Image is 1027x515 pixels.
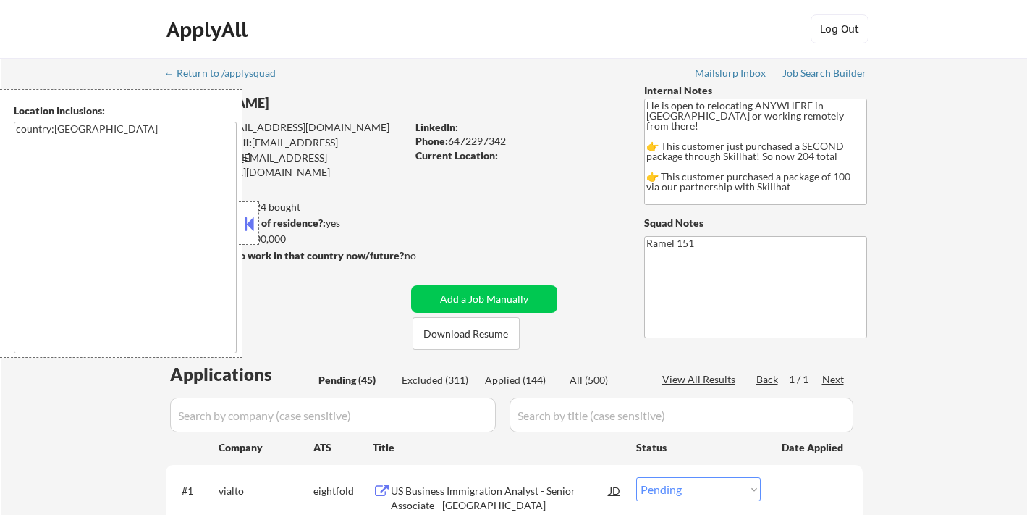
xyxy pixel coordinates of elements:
[165,200,406,214] div: 104 sent / 224 bought
[164,68,289,78] div: ← Return to /applysquad
[789,372,822,387] div: 1 / 1
[166,249,407,261] strong: Will need Visa to work in that country now/future?:
[695,67,767,82] a: Mailslurp Inbox
[166,135,406,164] div: [EMAIL_ADDRESS][DOMAIN_NAME]
[391,484,609,512] div: US Business Immigration Analyst - Senior Associate - [GEOGRAPHIC_DATA]
[636,434,761,460] div: Status
[182,484,207,498] div: #1
[170,398,496,432] input: Search by company (case sensitive)
[413,317,520,350] button: Download Resume
[608,477,622,503] div: JD
[811,14,868,43] button: Log Out
[782,68,867,78] div: Job Search Builder
[170,366,313,383] div: Applications
[695,68,767,78] div: Mailslurp Inbox
[415,134,620,148] div: 6472297342
[782,440,845,455] div: Date Applied
[166,151,406,179] div: [EMAIL_ADDRESS][PERSON_NAME][DOMAIN_NAME]
[415,149,498,162] strong: Current Location:
[166,17,252,42] div: ApplyAll
[570,373,642,388] div: All (500)
[164,67,289,82] a: ← Return to /applysquad
[219,484,313,498] div: vialto
[485,373,557,388] div: Applied (144)
[219,440,313,455] div: Company
[402,373,474,388] div: Excluded (311)
[313,484,373,498] div: eightfold
[318,373,391,388] div: Pending (45)
[662,372,740,387] div: View All Results
[313,440,373,455] div: ATS
[510,398,853,432] input: Search by title (case sensitive)
[415,121,458,133] strong: LinkedIn:
[756,372,779,387] div: Back
[373,440,622,455] div: Title
[166,94,463,112] div: [PERSON_NAME]
[822,372,845,387] div: Next
[165,216,402,230] div: yes
[411,285,557,313] button: Add a Job Manually
[405,248,446,263] div: no
[166,120,406,135] div: [EMAIL_ADDRESS][DOMAIN_NAME]
[782,67,867,82] a: Job Search Builder
[644,216,867,230] div: Squad Notes
[415,135,448,147] strong: Phone:
[644,83,867,98] div: Internal Notes
[14,104,237,118] div: Location Inclusions:
[165,232,406,246] div: $100,000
